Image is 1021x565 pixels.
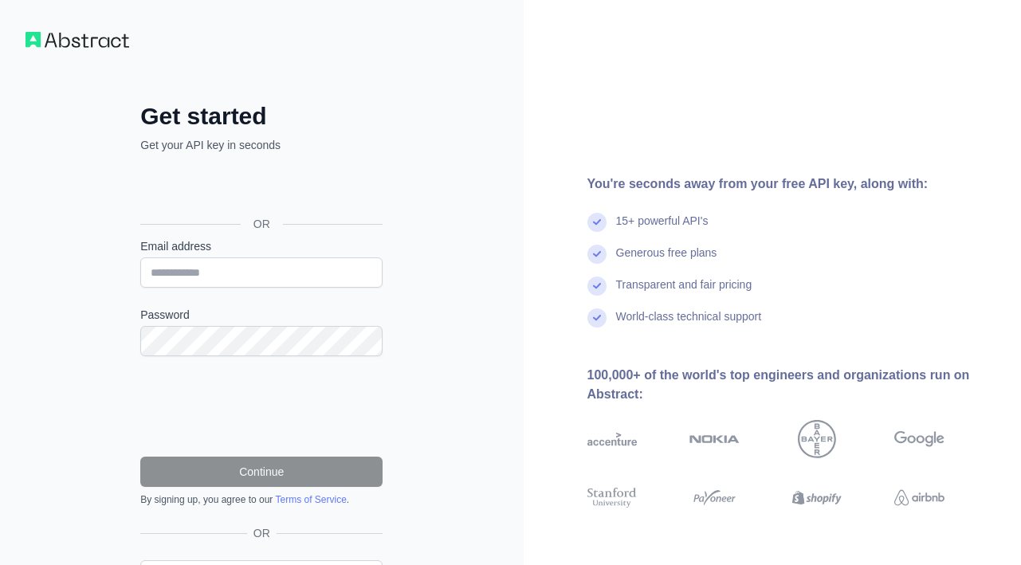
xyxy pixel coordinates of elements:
p: Get your API key in seconds [140,137,383,153]
div: 100,000+ of the world's top engineers and organizations run on Abstract: [587,366,996,404]
img: check mark [587,245,607,264]
img: accenture [587,420,638,458]
img: shopify [792,485,842,510]
iframe: Tombol Login dengan Google [132,171,387,206]
iframe: reCAPTCHA [140,375,383,437]
img: Workflow [26,32,129,48]
label: Email address [140,238,383,254]
label: Password [140,307,383,323]
img: payoneer [689,485,740,510]
span: OR [247,525,277,541]
img: stanford university [587,485,638,510]
img: google [894,420,944,458]
img: airbnb [894,485,944,510]
img: check mark [587,308,607,328]
div: 15+ powerful API's [616,213,709,245]
img: check mark [587,277,607,296]
a: Terms of Service [275,494,346,505]
button: Continue [140,457,383,487]
div: World-class technical support [616,308,762,340]
div: By signing up, you agree to our . [140,493,383,506]
span: OR [241,216,283,232]
img: bayer [798,420,836,458]
img: check mark [587,213,607,232]
div: Transparent and fair pricing [616,277,752,308]
h2: Get started [140,102,383,131]
div: You're seconds away from your free API key, along with: [587,175,996,194]
div: Generous free plans [616,245,717,277]
img: nokia [689,420,740,458]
